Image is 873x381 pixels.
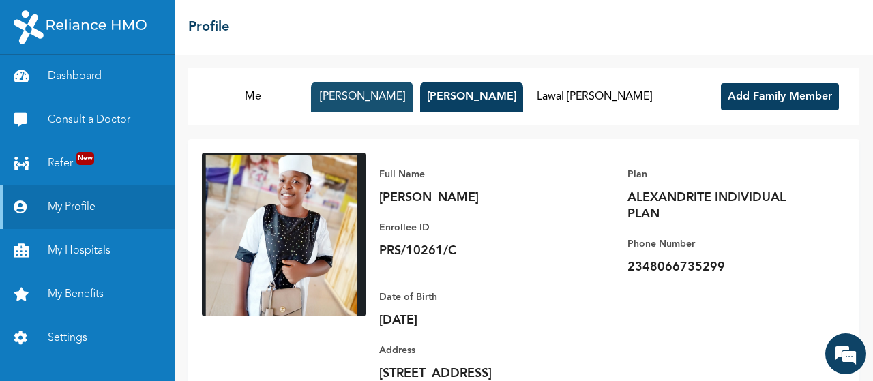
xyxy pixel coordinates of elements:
[379,342,570,359] p: Address
[25,169,242,181] div: Please indicate your experience with the agent.
[530,82,659,112] button: Lawal [PERSON_NAME]
[25,214,242,244] div: Please rate this support session as Sad/Neutral/Happy
[239,154,254,169] em: Close
[379,289,570,305] p: Date of Birth
[202,153,366,316] img: Enrollee
[76,152,94,165] span: New
[224,7,256,40] div: Minimize live chat window
[15,75,35,95] div: Navigation go back
[627,189,818,222] p: ALEXANDRITE INDIVIDUAL PLAN
[85,187,106,207] span: Sad
[627,259,818,275] p: 2348066735299
[379,166,570,183] p: Full Name
[379,243,570,259] p: PRS/10261/C
[91,76,250,94] div: Michael
[134,313,261,355] div: FAQs
[721,83,839,110] button: Add Family Member
[627,166,818,183] p: Plan
[420,82,523,112] button: [PERSON_NAME]
[627,236,818,252] p: Phone Number
[31,226,236,306] div: Your chat session has ended. If you wish to continue the conversation from where you left,
[119,258,162,269] a: click here.
[85,290,182,301] a: Email this transcript
[161,187,182,207] span: Happy
[188,17,229,37] h2: Profile
[202,82,304,112] button: Me
[379,189,570,206] p: [PERSON_NAME]
[31,122,236,147] div: [PERSON_NAME] has ended this chat session 1:16 PM
[7,337,134,346] span: Conversation
[379,312,570,329] p: [DATE]
[123,187,144,207] span: Neutral
[379,219,570,236] p: Enrollee ID
[14,10,147,44] img: RelianceHMO's Logo
[311,82,413,112] button: [PERSON_NAME]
